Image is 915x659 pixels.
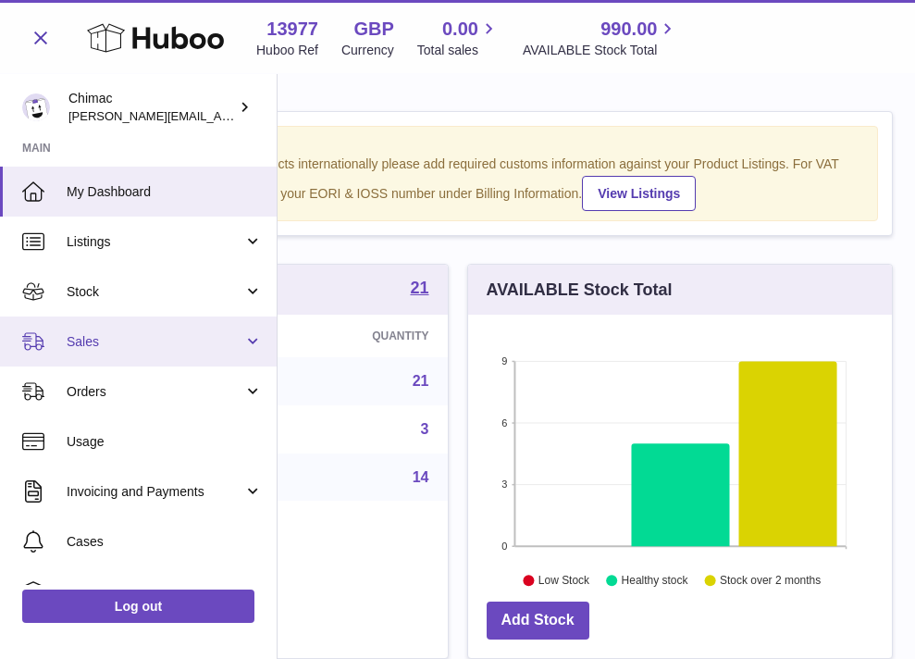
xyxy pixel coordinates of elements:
[67,333,243,351] span: Sales
[523,17,679,59] a: 990.00 AVAILABLE Stock Total
[22,93,50,121] img: ellen@chimac.ie
[266,17,318,42] strong: 13977
[67,583,263,601] span: Channels
[67,533,263,551] span: Cases
[538,575,589,588] text: Low Stock
[501,541,507,552] text: 0
[487,602,589,640] a: Add Stock
[67,383,243,401] span: Orders
[417,42,500,59] span: Total sales
[501,355,507,367] text: 9
[720,575,821,588] text: Stock over 2 months
[256,42,318,59] div: Huboo Ref
[523,42,679,59] span: AVAILABLE Stock Total
[413,373,429,389] a: 21
[67,233,243,251] span: Listings
[410,280,428,296] strong: 21
[341,42,394,59] div: Currency
[501,479,507,491] text: 3
[501,417,507,429] text: 6
[621,575,688,588] text: Healthy stock
[22,590,254,623] a: Log out
[67,483,243,501] span: Invoicing and Payments
[442,17,478,42] span: 0.00
[600,17,657,42] span: 990.00
[417,17,500,59] a: 0.00 Total sales
[67,183,263,201] span: My Dashboard
[67,433,263,451] span: Usage
[410,280,428,300] a: 21
[582,176,696,211] a: View Listings
[67,283,243,301] span: Stock
[255,315,448,357] th: Quantity
[487,279,673,301] h3: AVAILABLE Stock Total
[353,17,393,42] strong: GBP
[47,136,868,154] strong: Notice
[421,421,429,437] a: 3
[47,155,868,211] div: If you're planning on sending your products internationally please add required customs informati...
[68,108,371,123] span: [PERSON_NAME][EMAIL_ADDRESS][DOMAIN_NAME]
[68,90,235,125] div: Chimac
[413,469,429,485] a: 14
